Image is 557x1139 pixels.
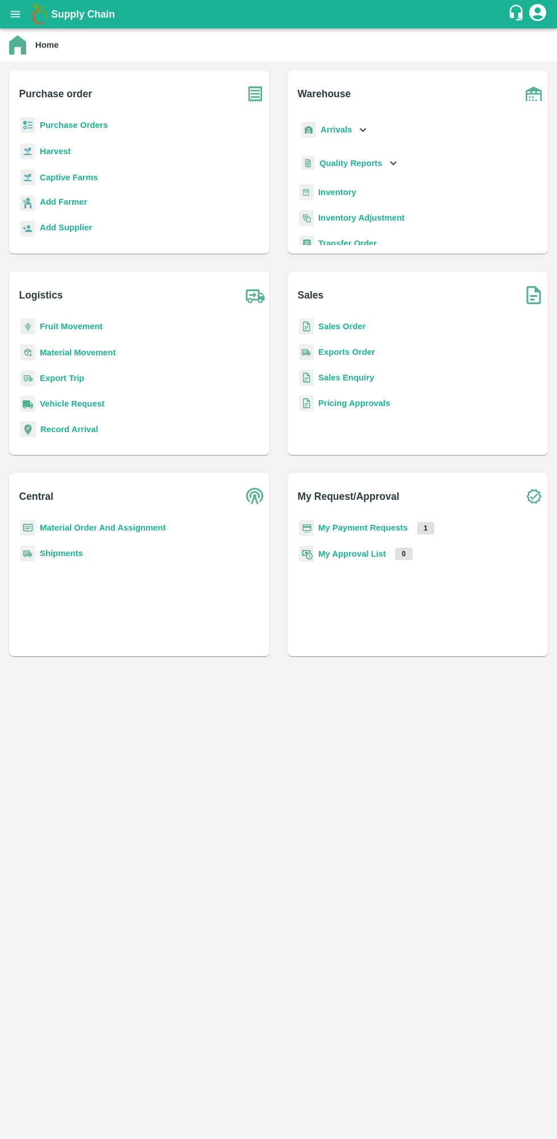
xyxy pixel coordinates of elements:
img: harvest [20,143,35,160]
a: My Approval List [318,549,386,558]
img: shipments [299,344,314,361]
b: Arrivals [321,125,352,134]
img: supplier [20,221,35,237]
img: sales [299,370,314,386]
a: Purchase Orders [40,121,108,130]
a: Sales Order [318,322,365,331]
a: Add Farmer [40,196,87,211]
img: check [519,482,548,511]
button: open drawer [2,1,28,27]
a: Export Trip [40,374,84,383]
a: Inventory Adjustment [318,213,405,222]
a: Add Supplier [40,221,92,237]
p: 1 [417,522,435,535]
a: My Payment Requests [318,523,408,532]
b: Add Supplier [40,223,92,232]
a: Material Order And Assignment [40,523,166,532]
a: Sales Enquiry [318,373,374,382]
img: vehicle [20,396,35,412]
b: Home [35,40,59,49]
a: Inventory [318,188,356,197]
img: farmer [20,195,35,212]
img: home [9,35,26,55]
img: warehouse [519,80,548,108]
b: My Request/Approval [298,488,400,504]
b: Central [19,488,53,504]
img: logo [28,3,51,26]
div: account of current user [527,2,548,26]
img: material [20,344,35,361]
img: soSales [519,281,548,309]
img: reciept [20,117,35,134]
b: Quality Reports [319,159,383,168]
img: qualityReport [301,156,315,171]
b: Add Farmer [40,197,87,206]
a: Shipments [40,549,83,558]
img: recordArrival [20,421,36,437]
b: Logistics [19,287,63,303]
b: Supply Chain [51,9,115,20]
img: approval [299,545,314,562]
div: customer-support [508,4,527,24]
b: Warehouse [298,86,351,102]
img: sales [299,395,314,412]
a: Transfer Order [318,239,377,248]
p: 0 [395,548,413,560]
a: Fruit Movement [40,322,103,331]
a: Record Arrival [40,425,98,434]
img: purchase [241,80,269,108]
img: harvest [20,169,35,186]
a: Captive Farms [40,173,98,182]
a: Vehicle Request [40,399,105,408]
img: shipments [20,545,35,562]
img: fruit [20,318,35,335]
a: Harvest [40,147,70,156]
img: truck [241,281,269,309]
a: Pricing Approvals [318,399,390,408]
img: whInventory [299,184,314,201]
b: Purchase order [19,86,92,102]
a: Supply Chain [51,6,508,22]
img: sales [299,318,314,335]
img: whTransfer [299,235,314,252]
img: payment [299,520,314,536]
img: delivery [20,370,35,387]
img: inventory [299,210,314,226]
b: Sales [298,287,324,303]
img: centralMaterial [20,520,35,536]
div: Quality Reports [299,152,400,175]
div: Arrivals [299,117,369,143]
a: Material Movement [40,348,116,357]
img: whArrival [301,122,316,138]
img: central [241,482,269,511]
a: Exports Order [318,347,375,357]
